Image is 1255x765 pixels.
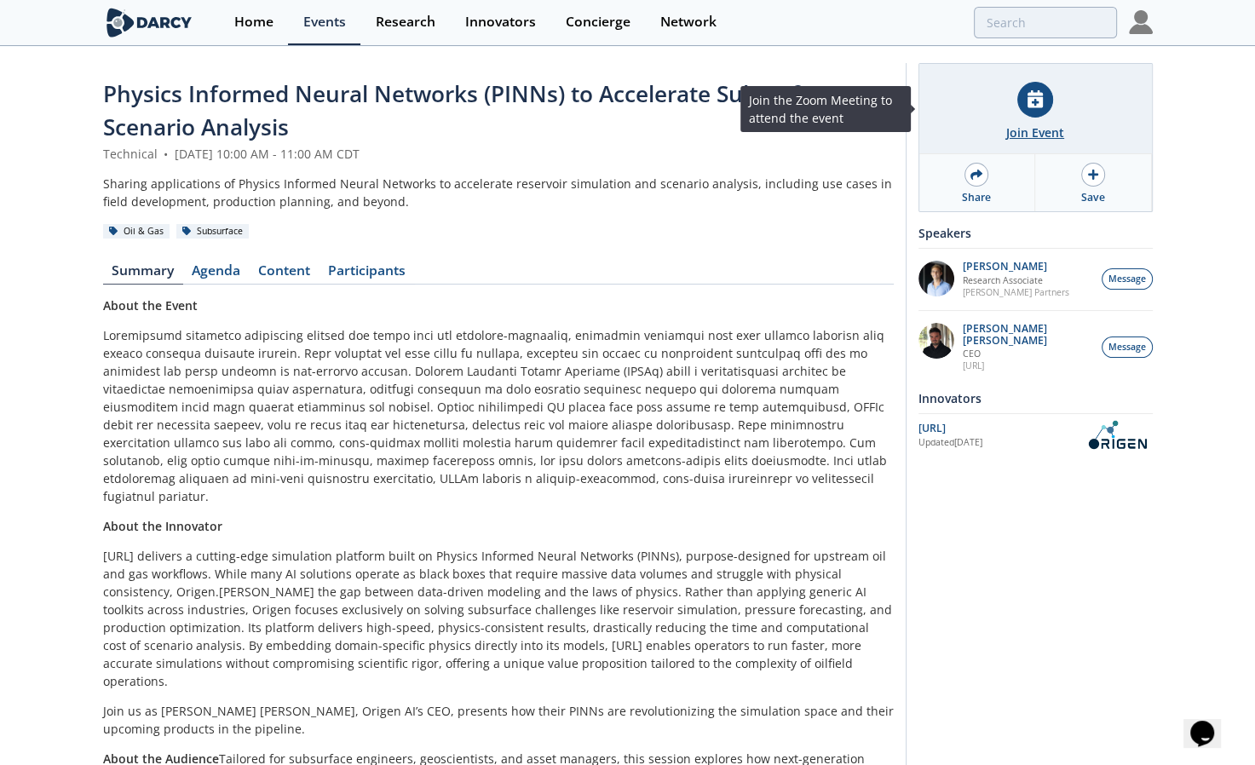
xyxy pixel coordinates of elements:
p: [PERSON_NAME] Partners [963,286,1069,298]
div: [URL] [918,421,1081,436]
a: Agenda [183,264,250,285]
img: logo-wide.svg [103,8,196,37]
a: Participants [320,264,415,285]
div: Save [1081,190,1105,205]
div: Innovators [918,383,1153,413]
a: Content [250,264,320,285]
img: 1EXUV5ipS3aUf9wnAL7U [918,261,954,296]
p: CEO [963,348,1092,359]
img: OriGen.AI [1081,420,1153,450]
img: 20112e9a-1f67-404a-878c-a26f1c79f5da [918,323,954,359]
span: • [161,146,171,162]
p: [PERSON_NAME] [PERSON_NAME] [963,323,1092,347]
div: Subsurface [176,224,250,239]
p: [URL] [963,359,1092,371]
input: Advanced Search [974,7,1117,38]
div: Join Event [1006,124,1064,141]
div: Technical [DATE] 10:00 AM - 11:00 AM CDT [103,145,894,163]
p: Join us as [PERSON_NAME] [PERSON_NAME], Origen AI’s CEO, presents how their PINNs are revolutioni... [103,702,894,738]
p: Loremipsumd sitametco adipiscing elitsed doe tempo inci utl etdolore-magnaaliq, enimadmin veniamq... [103,326,894,505]
iframe: chat widget [1183,697,1238,748]
div: Network [660,15,717,29]
p: Research Associate [963,274,1069,286]
div: Updated [DATE] [918,436,1081,450]
span: Message [1108,341,1146,354]
div: Share [962,190,991,205]
div: Speakers [918,218,1153,248]
span: Physics Informed Neural Networks (PINNs) to Accelerate Subsurface Scenario Analysis [103,78,837,142]
strong: About the Innovator [103,518,222,534]
div: Events [303,15,346,29]
span: Message [1108,273,1146,286]
a: [URL] Updated[DATE] OriGen.AI [918,420,1153,450]
button: Message [1102,336,1153,358]
div: Sharing applications of Physics Informed Neural Networks to accelerate reservoir simulation and s... [103,175,894,210]
div: Innovators [465,15,536,29]
div: Oil & Gas [103,224,170,239]
a: Summary [103,264,183,285]
img: Profile [1129,10,1153,34]
button: Message [1102,268,1153,290]
strong: About the Event [103,297,198,313]
div: Concierge [566,15,630,29]
p: [URL] delivers a cutting-edge simulation platform built on Physics Informed Neural Networks (PINN... [103,547,894,690]
p: [PERSON_NAME] [963,261,1069,273]
div: Research [376,15,435,29]
div: Home [234,15,273,29]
